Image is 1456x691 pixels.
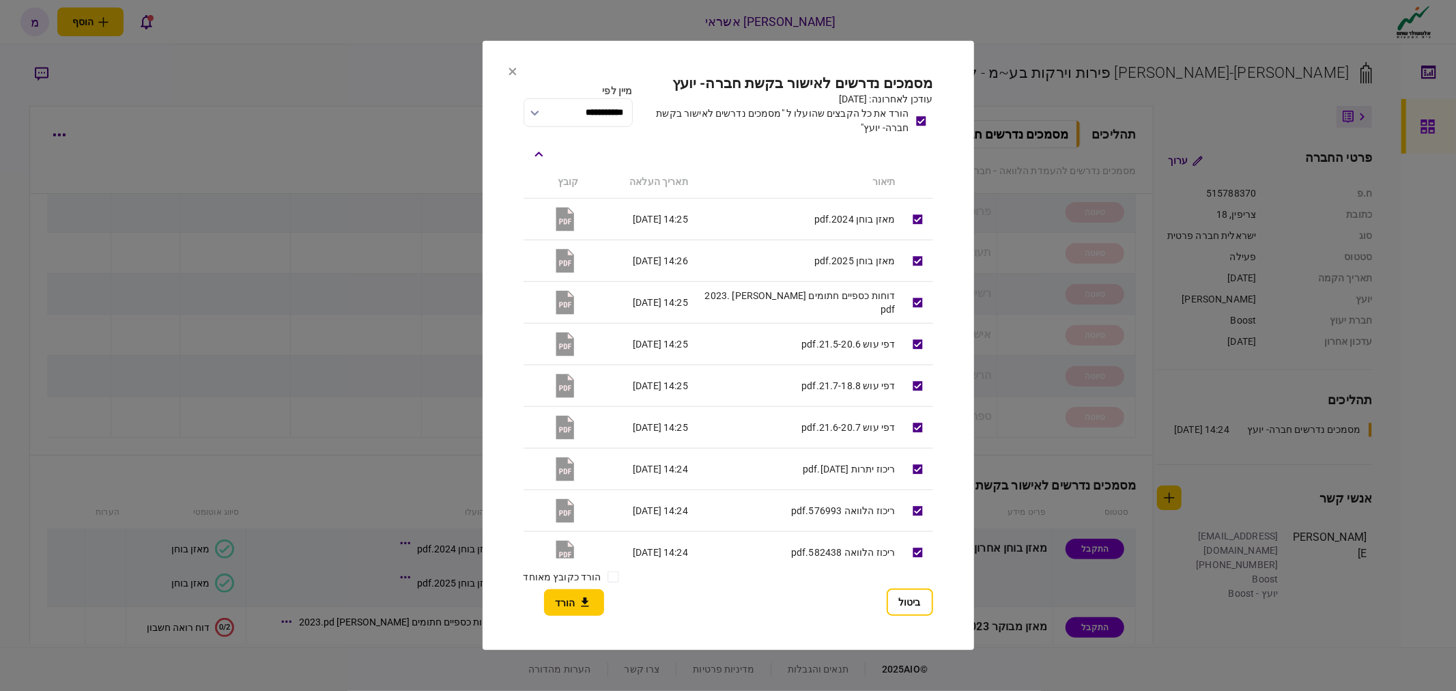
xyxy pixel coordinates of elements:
[524,570,601,584] label: הורד כקובץ מאוחד
[586,281,695,323] td: 14:25 [DATE]
[524,83,633,98] div: מיין לפי
[544,589,604,616] button: הורד
[695,365,902,406] td: דפי עוש 21.7-18.8.pdf
[640,92,933,107] div: עודכן לאחרונה: [DATE]
[586,448,695,490] td: 14:24 [DATE]
[586,323,695,365] td: 14:25 [DATE]
[695,531,902,573] td: ריכוז הלוואה 582438.pdf
[586,167,695,199] th: תאריך העלאה
[695,167,902,199] th: תיאור
[586,240,695,281] td: 14:26 [DATE]
[586,531,695,573] td: 14:24 [DATE]
[695,281,902,323] td: דוחות כספיים חתומים [PERSON_NAME] 2023.pdf
[586,365,695,406] td: 14:25 [DATE]
[586,198,695,240] td: 14:25 [DATE]
[695,323,902,365] td: דפי עוש 21.5-20.6.pdf
[524,167,586,199] th: קובץ
[887,589,933,616] button: ביטול
[695,406,902,448] td: דפי עוש 21.6-20.7.pdf
[586,490,695,531] td: 14:24 [DATE]
[640,107,909,135] div: הורד את כל הקבצים שהועלו ל "מסמכים נדרשים לאישור בקשת חברה- יועץ"
[695,240,902,281] td: מאזן בוחן 2025.pdf
[695,448,902,490] td: ריכוז יתרות [DATE].pdf
[695,198,902,240] td: מאזן בוחן 2024.pdf
[640,75,933,92] h2: מסמכים נדרשים לאישור בקשת חברה- יועץ
[586,406,695,448] td: 14:25 [DATE]
[695,490,902,531] td: ריכוז הלוואה 576993.pdf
